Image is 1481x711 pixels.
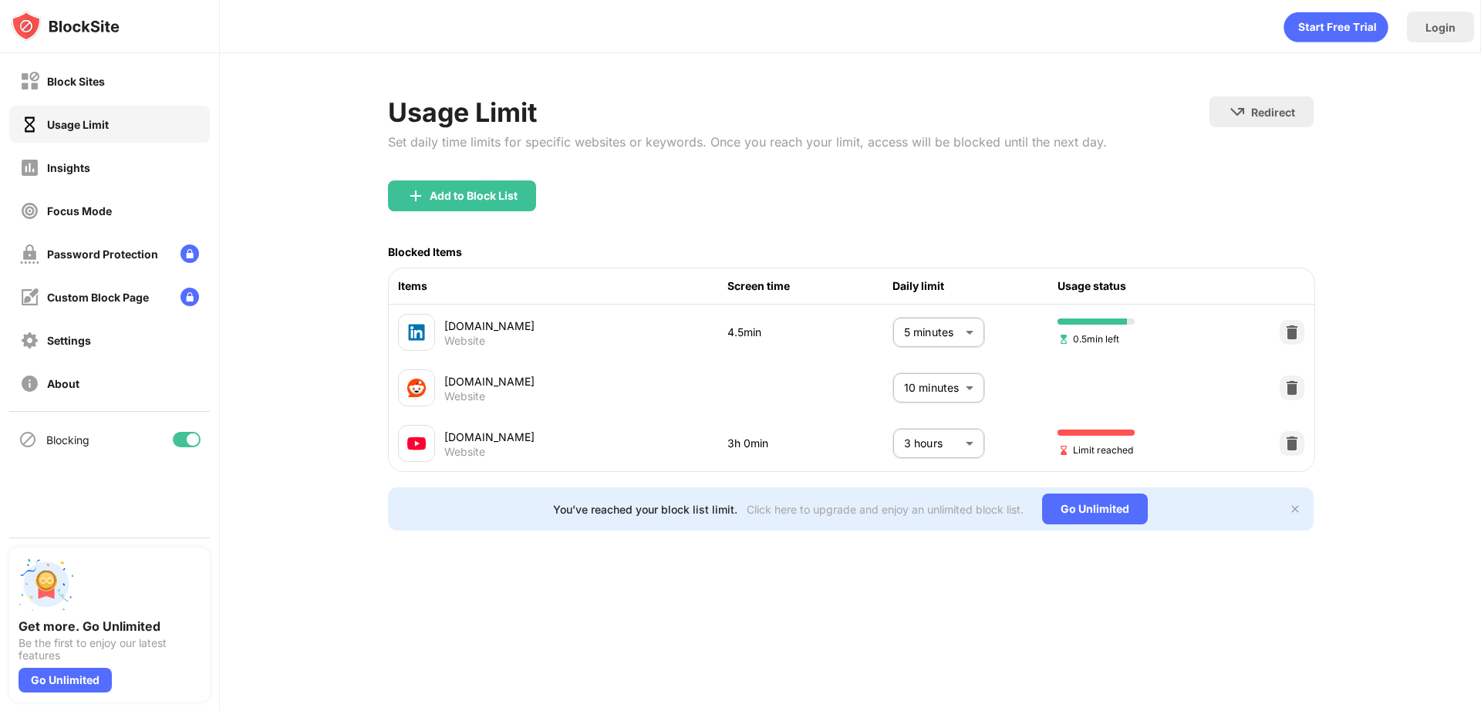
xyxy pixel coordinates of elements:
div: Get more. Go Unlimited [19,618,201,634]
div: Add to Block List [430,190,518,202]
img: hourglass-end.svg [1058,444,1070,457]
img: password-protection-off.svg [20,244,39,264]
div: You’ve reached your block list limit. [553,503,737,516]
div: About [47,377,79,390]
img: about-off.svg [20,374,39,393]
div: Usage status [1058,278,1223,295]
div: Custom Block Page [47,291,149,304]
div: Blocked Items [388,245,462,258]
div: animation [1284,12,1388,42]
div: Be the first to enjoy our latest features [19,637,201,662]
div: 3h 0min [727,435,892,452]
img: favicons [407,434,426,453]
div: Set daily time limits for specific websites or keywords. Once you reach your limit, access will b... [388,134,1107,150]
img: favicons [407,323,426,342]
div: Blocking [46,433,89,446]
div: Settings [47,334,91,347]
p: 5 minutes [904,324,960,341]
img: push-unlimited.svg [19,557,74,612]
div: Insights [47,161,90,174]
img: customize-block-page-off.svg [20,288,39,307]
img: logo-blocksite.svg [11,11,120,42]
div: Website [444,389,485,403]
div: Website [444,445,485,459]
img: time-usage-on.svg [20,115,39,134]
div: 4.5min [727,324,892,341]
img: hourglass-set.svg [1058,333,1070,345]
img: insights-off.svg [20,158,39,177]
img: blocking-icon.svg [19,430,37,449]
p: 3 hours [904,435,960,452]
span: 0.5min left [1058,332,1119,346]
img: settings-off.svg [20,331,39,350]
div: [DOMAIN_NAME] [444,429,728,445]
div: Redirect [1251,106,1295,119]
img: lock-menu.svg [180,244,199,263]
div: Go Unlimited [1042,494,1148,524]
div: Login [1425,21,1456,34]
div: Password Protection [47,248,158,261]
div: Block Sites [47,75,105,88]
div: Screen time [727,278,892,295]
div: Go Unlimited [19,668,112,692]
img: lock-menu.svg [180,288,199,306]
img: x-button.svg [1289,503,1301,515]
img: block-off.svg [20,72,39,91]
img: focus-off.svg [20,201,39,221]
span: Limit reached [1058,443,1133,457]
img: favicons [407,379,426,397]
div: Daily limit [892,278,1058,295]
p: 10 minutes [904,379,960,396]
div: Focus Mode [47,204,112,217]
div: Website [444,334,485,348]
div: [DOMAIN_NAME] [444,373,728,389]
div: Usage Limit [388,96,1107,128]
div: Items [398,278,728,295]
div: [DOMAIN_NAME] [444,318,728,334]
div: Click here to upgrade and enjoy an unlimited block list. [747,503,1024,516]
div: Usage Limit [47,118,109,131]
